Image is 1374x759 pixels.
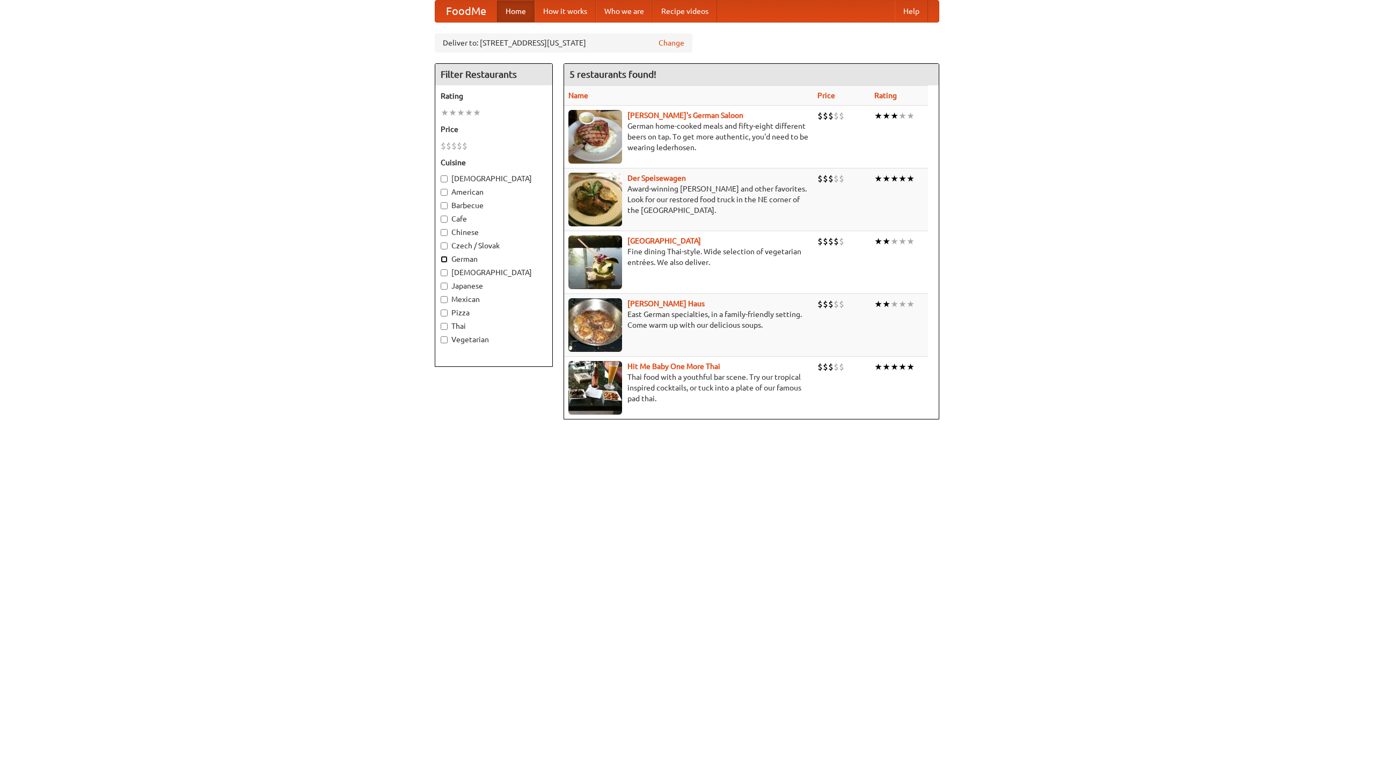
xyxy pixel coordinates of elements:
li: ★ [898,173,907,185]
input: Barbecue [441,202,448,209]
input: Czech / Slovak [441,242,448,249]
li: ★ [465,107,473,119]
li: ★ [449,107,457,119]
input: Thai [441,323,448,330]
input: Vegetarian [441,336,448,343]
div: Deliver to: [STREET_ADDRESS][US_STATE] [435,33,692,53]
b: [PERSON_NAME] Haus [627,299,705,308]
a: Recipe videos [653,1,717,22]
li: $ [823,173,828,185]
a: Der Speisewagen [627,174,686,182]
li: $ [828,298,834,310]
h5: Rating [441,91,547,101]
a: Hit Me Baby One More Thai [627,362,720,371]
li: $ [828,235,834,247]
label: [DEMOGRAPHIC_DATA] [441,173,547,184]
li: ★ [890,173,898,185]
p: East German specialties, in a family-friendly setting. Come warm up with our delicious soups. [568,309,809,330]
input: American [441,189,448,196]
li: $ [828,361,834,373]
input: Cafe [441,216,448,223]
li: $ [823,298,828,310]
img: speisewagen.jpg [568,173,622,226]
img: babythai.jpg [568,361,622,415]
input: Mexican [441,296,448,303]
li: $ [817,361,823,373]
li: ★ [882,110,890,122]
label: American [441,187,547,197]
img: esthers.jpg [568,110,622,164]
input: German [441,256,448,263]
a: Price [817,91,835,100]
li: ★ [473,107,481,119]
li: ★ [898,110,907,122]
a: Help [895,1,928,22]
li: ★ [882,235,890,247]
input: [DEMOGRAPHIC_DATA] [441,175,448,182]
li: ★ [457,107,465,119]
li: ★ [890,298,898,310]
li: ★ [874,235,882,247]
li: $ [817,298,823,310]
img: satay.jpg [568,235,622,289]
li: ★ [882,173,890,185]
li: ★ [441,107,449,119]
a: [PERSON_NAME]'s German Saloon [627,111,743,120]
li: ★ [890,235,898,247]
li: $ [839,173,844,185]
label: Czech / Slovak [441,240,547,251]
li: $ [834,235,839,247]
h5: Price [441,124,547,135]
input: [DEMOGRAPHIC_DATA] [441,269,448,276]
a: Name [568,91,588,100]
label: Chinese [441,227,547,238]
a: [GEOGRAPHIC_DATA] [627,237,701,245]
li: $ [817,110,823,122]
li: $ [839,298,844,310]
li: $ [446,140,451,152]
li: ★ [907,298,915,310]
li: ★ [907,173,915,185]
label: Japanese [441,281,547,291]
li: ★ [907,110,915,122]
label: Thai [441,321,547,331]
li: ★ [882,298,890,310]
li: $ [817,173,823,185]
img: kohlhaus.jpg [568,298,622,352]
li: ★ [890,110,898,122]
p: Thai food with a youthful bar scene. Try our tropical inspired cocktails, or tuck into a plate of... [568,372,809,404]
li: $ [828,110,834,122]
p: Award-winning [PERSON_NAME] and other favorites. Look for our restored food truck in the NE corne... [568,183,809,216]
li: $ [834,298,839,310]
li: ★ [882,361,890,373]
label: Barbecue [441,200,547,211]
li: $ [441,140,446,152]
a: Change [659,38,684,48]
label: Mexican [441,294,547,305]
li: $ [839,361,844,373]
a: How it works [535,1,596,22]
label: Vegetarian [441,334,547,345]
label: German [441,254,547,264]
li: ★ [874,298,882,310]
input: Pizza [441,310,448,316]
input: Japanese [441,283,448,290]
li: ★ [907,361,915,373]
li: $ [817,235,823,247]
a: Who we are [596,1,653,22]
li: $ [823,361,828,373]
li: $ [834,110,839,122]
li: ★ [874,173,882,185]
label: Cafe [441,213,547,224]
p: Fine dining Thai-style. Wide selection of vegetarian entrées. We also deliver. [568,246,809,268]
input: Chinese [441,229,448,236]
li: $ [823,110,828,122]
h5: Cuisine [441,157,547,168]
a: Home [497,1,535,22]
li: ★ [874,110,882,122]
li: ★ [898,235,907,247]
li: ★ [907,235,915,247]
